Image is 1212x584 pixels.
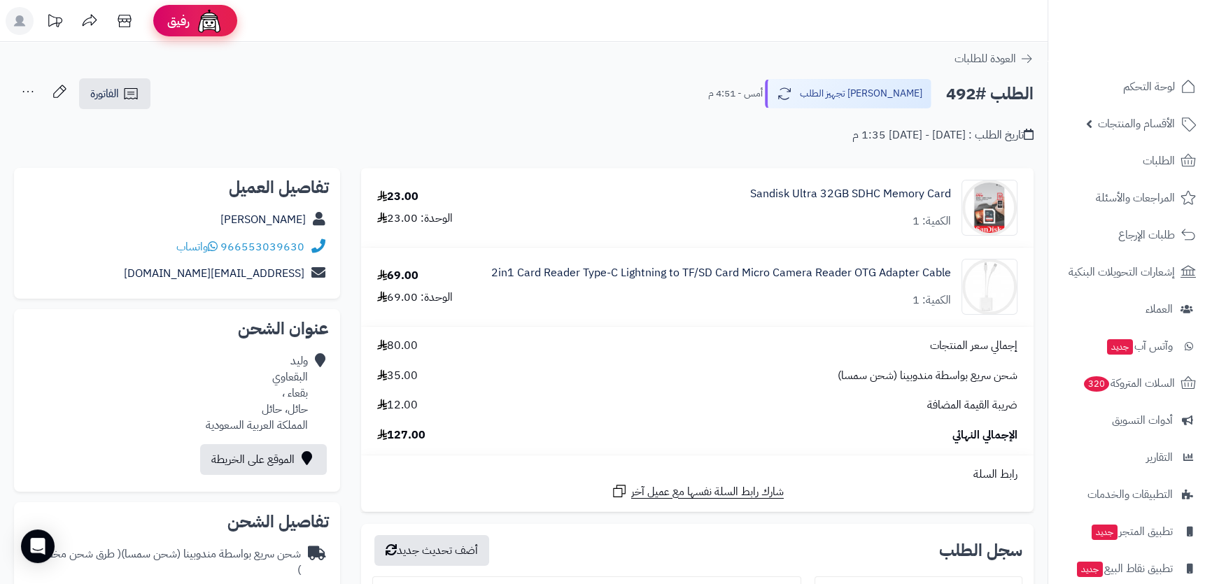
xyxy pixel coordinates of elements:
[1087,485,1173,504] span: التطبيقات والخدمات
[1057,478,1204,511] a: التطبيقات والخدمات
[1057,329,1204,363] a: وآتس آبجديد
[1098,114,1175,134] span: الأقسام والمنتجات
[1092,525,1118,540] span: جديد
[377,290,453,306] div: الوحدة: 69.00
[1096,188,1175,208] span: المراجعات والأسئلة
[1123,77,1175,97] span: لوحة التحكم
[1083,373,1175,393] span: السلات المتروكة
[195,7,223,35] img: ai-face.png
[1057,292,1204,326] a: العملاء
[25,513,329,530] h2: تفاصيل الشحن
[25,179,329,196] h2: تفاصيل العميل
[1057,515,1204,548] a: تطبيق المتجرجديد
[912,292,951,308] div: الكمية: 1
[79,78,150,109] a: الفاتورة
[1118,225,1175,245] span: طلبات الإرجاع
[1057,366,1204,400] a: السلات المتروكة320
[377,268,418,284] div: 69.00
[1057,70,1204,104] a: لوحة التحكم
[367,467,1028,483] div: رابط السلة
[1106,336,1173,356] span: وآتس آب
[852,127,1034,143] div: تاريخ الطلب : [DATE] - [DATE] 1:35 م
[167,13,190,29] span: رفيق
[377,397,418,413] span: 12.00
[927,397,1017,413] span: ضريبة القيمة المضافة
[377,368,418,384] span: 35.00
[1117,14,1199,43] img: logo-2.png
[200,444,327,475] a: الموقع على الخريطة
[377,211,453,227] div: الوحدة: 23.00
[962,180,1017,236] img: 1727692585-61sBuU2+3aL._AC_SL1200_-90x90.jpg
[930,338,1017,354] span: إجمالي سعر المنتجات
[374,535,489,566] button: أضف تحديث جديد
[1143,151,1175,171] span: الطلبات
[954,50,1034,67] a: العودة للطلبات
[1057,255,1204,289] a: إشعارات التحويلات البنكية
[21,529,55,563] div: Open Intercom Messenger
[90,85,119,102] span: الفاتورة
[912,213,951,229] div: الكمية: 1
[708,87,763,101] small: أمس - 4:51 م
[1057,404,1204,437] a: أدوات التسويق
[25,546,301,578] div: شحن سريع بواسطة مندوبينا (شحن سمسا)
[1107,339,1133,355] span: جديد
[491,265,951,281] a: 2in1 Card Reader Type-C Lightning to TF/SD Card Micro Camera Reader OTG Adapter Cable
[377,338,418,354] span: 80.00
[1069,262,1175,282] span: إشعارات التحويلات البنكية
[25,320,329,337] h2: عنوان الشحن
[1112,411,1173,430] span: أدوات التسويق
[220,238,304,255] a: 966553039630
[939,542,1022,559] h3: سجل الطلب
[37,7,72,38] a: تحديثات المنصة
[952,427,1017,443] span: الإجمالي النهائي
[176,238,218,255] a: واتساب
[1146,448,1173,467] span: التقارير
[611,483,784,500] a: شارك رابط السلة نفسها مع عميل آخر
[765,79,931,108] button: [PERSON_NAME] تجهيز الطلب
[1057,181,1204,215] a: المراجعات والأسئلة
[954,50,1016,67] span: العودة للطلبات
[962,259,1017,315] img: 1713202547-41BAednZ0EL._SL1500_-90x90.jpg
[946,80,1034,108] h2: الطلب #492
[750,186,951,202] a: Sandisk Ultra 32GB SDHC Memory Card
[28,546,301,578] span: ( طرق شحن مخصصة )
[377,427,425,443] span: 127.00
[1076,559,1173,578] span: تطبيق نقاط البيع
[1057,218,1204,252] a: طلبات الإرجاع
[220,211,306,228] a: [PERSON_NAME]
[1083,376,1110,392] span: 320
[1077,562,1103,577] span: جديد
[631,484,784,500] span: شارك رابط السلة نفسها مع عميل آخر
[1090,522,1173,541] span: تطبيق المتجر
[1057,144,1204,178] a: الطلبات
[377,189,418,205] div: 23.00
[124,265,304,282] a: [EMAIL_ADDRESS][DOMAIN_NAME]
[838,368,1017,384] span: شحن سريع بواسطة مندوبينا (شحن سمسا)
[1057,441,1204,474] a: التقارير
[1146,299,1173,319] span: العملاء
[206,353,308,433] div: وليد البقعاوي بقعاء ، حائل، حائل المملكة العربية السعودية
